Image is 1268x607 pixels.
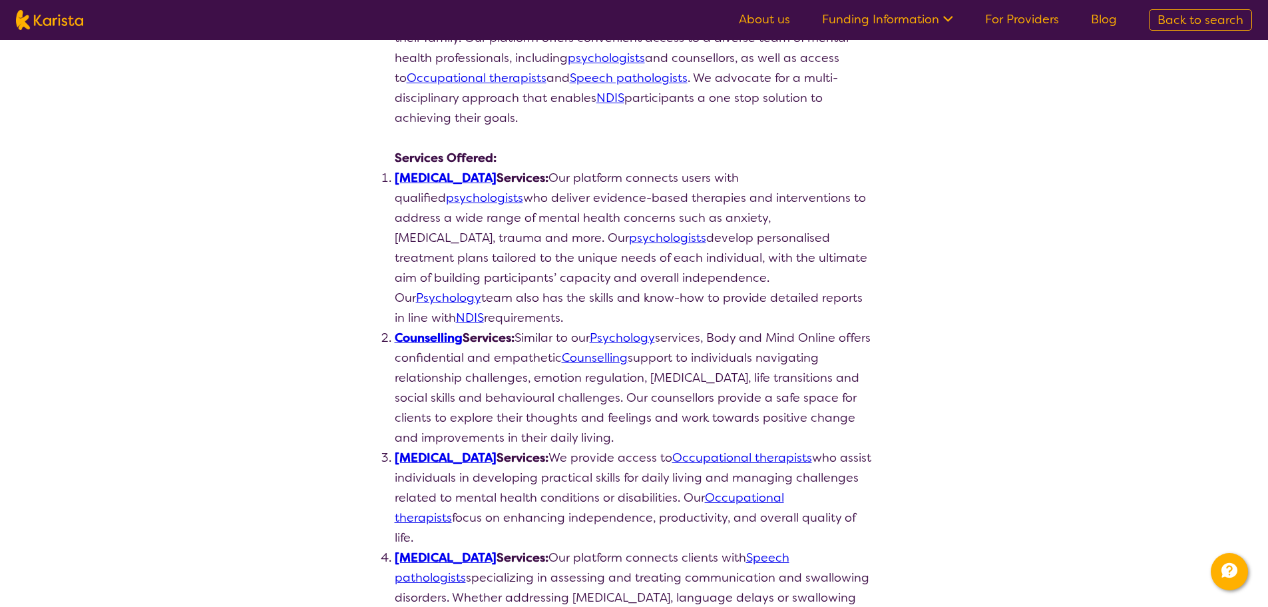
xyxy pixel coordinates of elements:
a: Speech pathologists [570,70,688,86]
a: Occupational therapists [672,450,812,466]
strong: Services: [395,550,548,566]
img: Karista logo [16,10,83,30]
a: Psychology [416,290,481,306]
a: psychologists [568,50,645,66]
strong: Services: [395,450,548,466]
strong: Services Offered: [395,150,497,166]
a: Counselling [395,330,463,346]
strong: Services: [395,330,515,346]
li: Our platform connects users with qualified who deliver evidence-based therapies and interventions... [395,168,874,328]
strong: Services: [395,170,548,186]
a: About us [739,11,790,27]
a: Counselling [562,350,628,366]
a: Psychology [590,330,655,346]
a: psychologists [446,190,523,206]
a: Back to search [1149,9,1252,31]
a: Blog [1091,11,1117,27]
a: Funding Information [822,11,953,27]
a: [MEDICAL_DATA] [395,170,497,186]
span: Back to search [1158,12,1243,28]
li: We provide access to who assist individuals in developing practical skills for daily living and m... [395,448,874,548]
a: NDIS [456,310,484,326]
a: psychologists [629,230,706,246]
a: For Providers [985,11,1059,27]
button: Channel Menu [1211,553,1248,590]
a: [MEDICAL_DATA] [395,550,497,566]
a: NDIS [596,90,624,106]
li: Similar to our services, Body and Mind Online offers confidential and empathetic support to indiv... [395,328,874,448]
a: Occupational therapists [407,70,546,86]
a: [MEDICAL_DATA] [395,450,497,466]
